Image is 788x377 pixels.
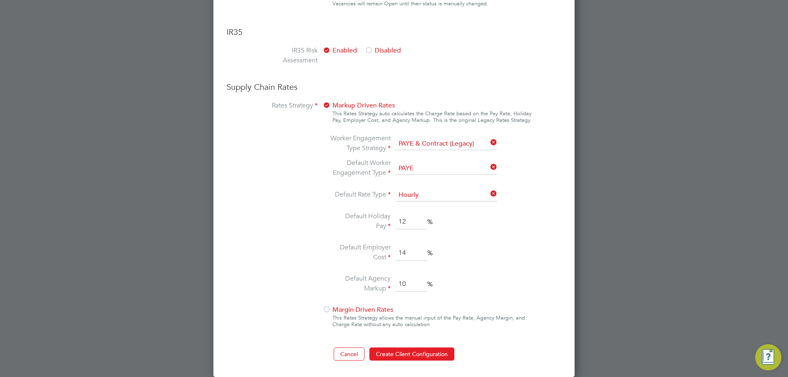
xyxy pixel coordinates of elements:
[396,189,497,201] input: Select one
[396,162,497,175] input: Select one
[323,306,393,314] span: Margin Driven Rates
[329,190,391,199] label: Default Rate Type
[329,274,502,295] li: %
[227,27,561,37] h3: IR35
[332,315,532,328] div: This Rates Strategy allows the manual input of the Pay Rate, Agency Margin, and Charge Rate witho...
[256,46,318,65] label: IR35 Risk Assessment
[323,101,395,110] span: Markup Driven Rates
[755,344,781,370] button: Engage Resource Center
[256,101,318,331] label: Rates Strategy
[329,158,391,178] label: Default Worker Engagement Type
[332,110,532,123] div: This Rates Strategy auto calculates the Charge Rate based on the Pay Rate, Holiday Pay, Employer ...
[365,46,401,55] span: Disabled
[329,211,502,233] li: %
[369,347,454,361] button: Create Client Configuration
[329,274,391,293] label: Default Agency Markup
[329,242,391,262] label: Default Employer Cost
[329,211,391,231] label: Default Holiday Pay
[334,347,364,361] button: Cancel
[329,133,391,153] label: Worker Engagement Type Strategy
[323,46,357,55] span: Enabled
[332,0,532,7] div: Vacancies will remain Open until their status is manually changed.
[329,242,502,264] li: %
[396,138,497,150] input: Select one
[227,82,561,92] h3: Supply Chain Rates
